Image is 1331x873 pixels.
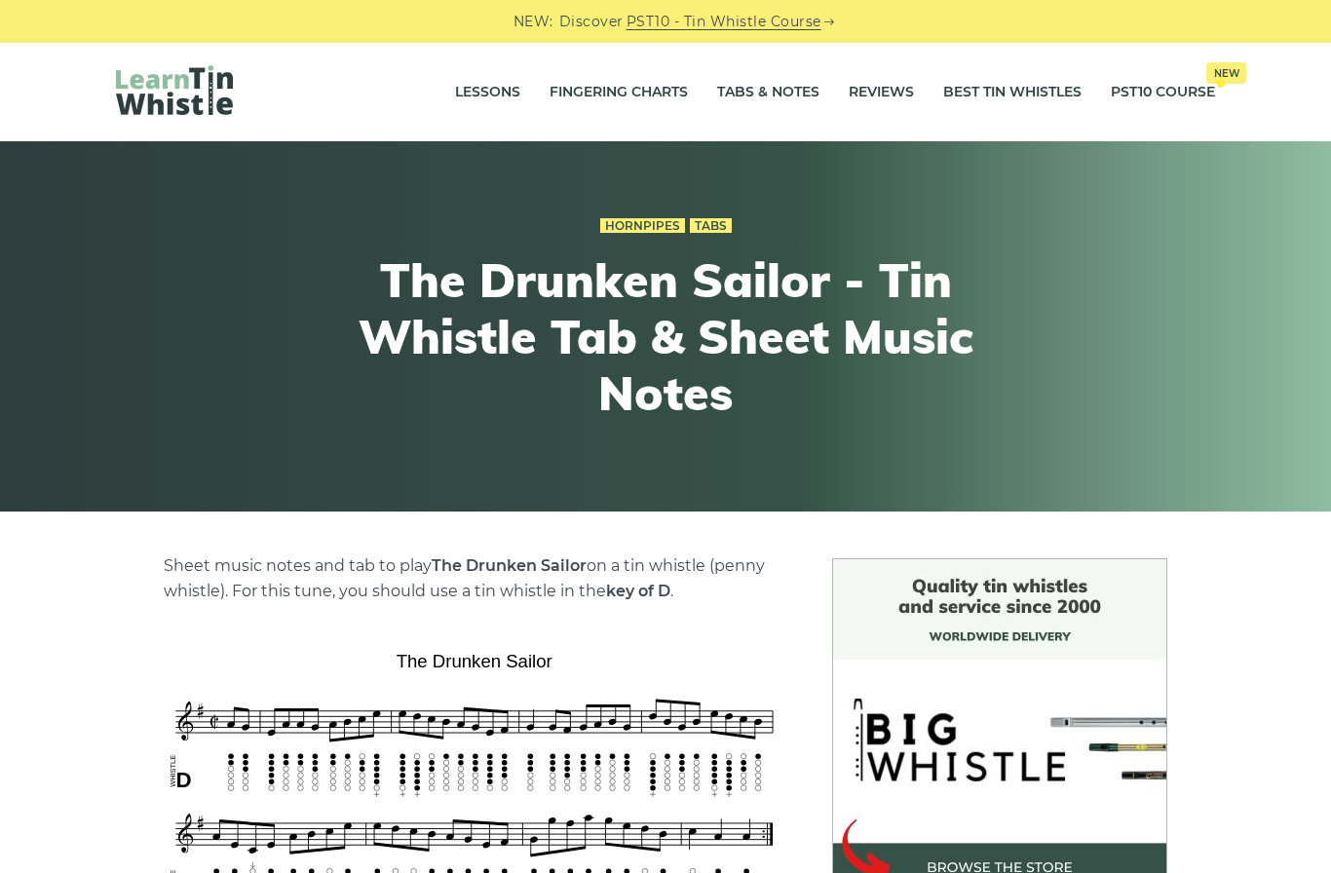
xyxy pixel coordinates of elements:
[849,68,914,117] a: Reviews
[307,252,1024,421] h1: The Drunken Sailor - Tin Whistle Tab & Sheet Music Notes
[116,65,233,115] img: LearnTinWhistle.com
[943,68,1082,117] a: Best Tin Whistles
[164,553,785,604] p: Sheet music notes and tab to play on a tin whistle (penny whistle). For this tune, you should use...
[606,582,670,600] strong: key of D
[717,68,819,117] a: Tabs & Notes
[550,68,688,117] a: Fingering Charts
[600,218,685,234] a: Hornpipes
[1206,62,1246,84] span: New
[455,68,520,117] a: Lessons
[690,218,732,234] a: Tabs
[1111,68,1215,117] a: PST10 CourseNew
[432,556,587,575] strong: The Drunken Sailor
